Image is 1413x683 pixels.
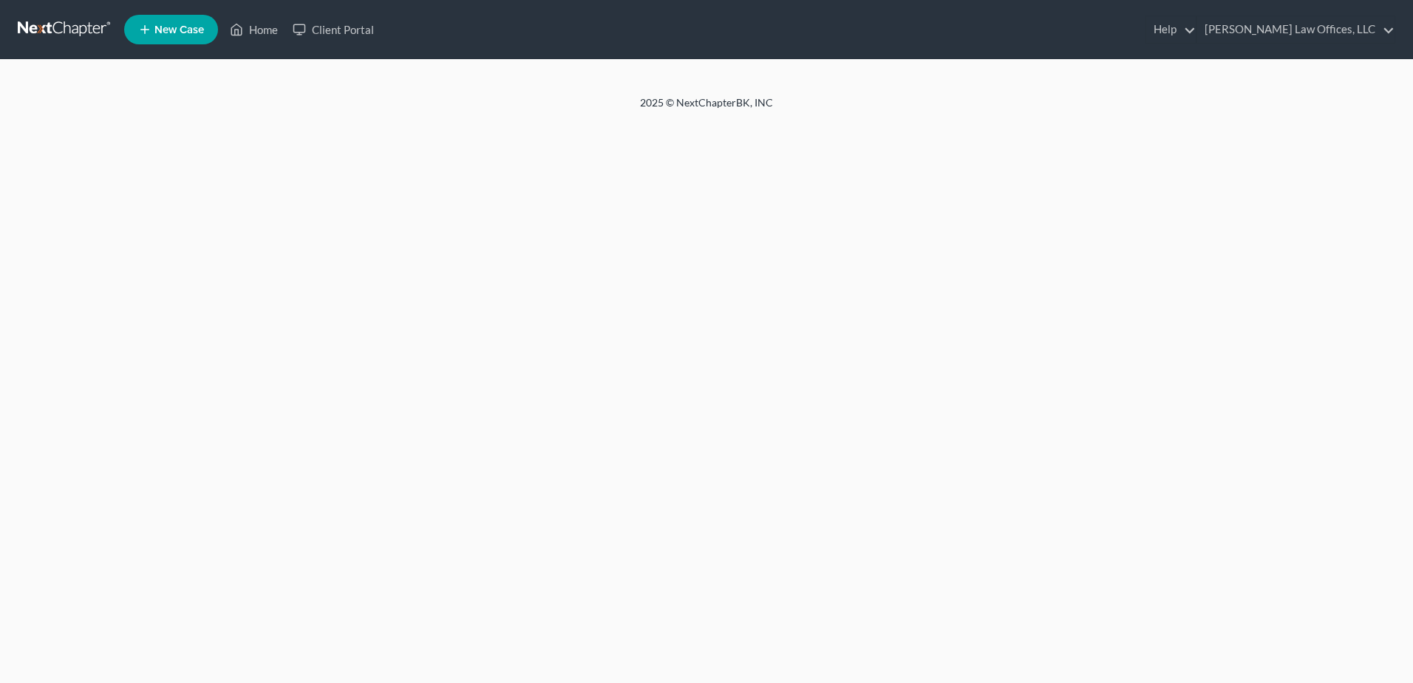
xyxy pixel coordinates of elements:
[285,95,1128,122] div: 2025 © NextChapterBK, INC
[222,16,285,43] a: Home
[124,15,218,44] new-legal-case-button: New Case
[1146,16,1196,43] a: Help
[1197,16,1395,43] a: [PERSON_NAME] Law Offices, LLC
[285,16,381,43] a: Client Portal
